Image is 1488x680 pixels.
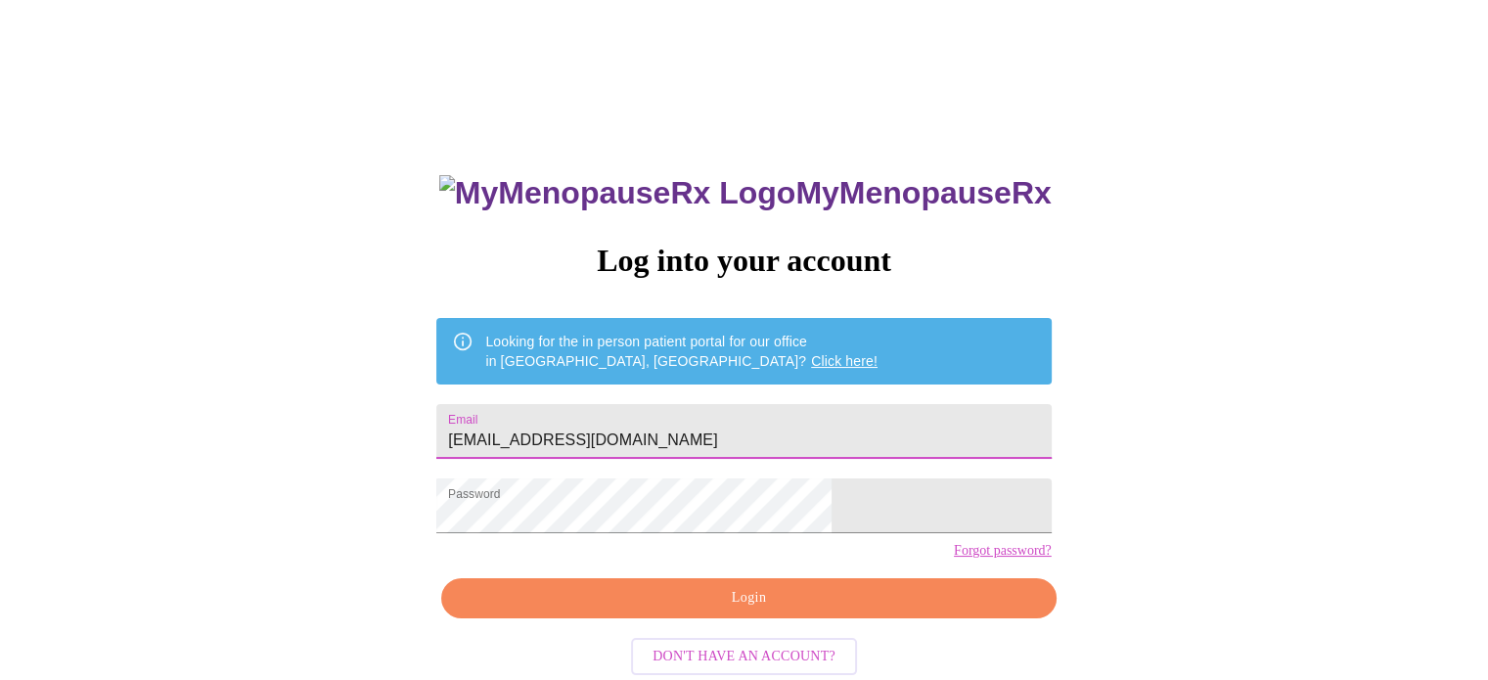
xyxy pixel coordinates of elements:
[954,543,1052,559] a: Forgot password?
[485,324,878,379] div: Looking for the in person patient portal for our office in [GEOGRAPHIC_DATA], [GEOGRAPHIC_DATA]?
[439,175,1052,211] h3: MyMenopauseRx
[464,586,1033,611] span: Login
[653,645,835,669] span: Don't have an account?
[439,175,795,211] img: MyMenopauseRx Logo
[626,646,862,662] a: Don't have an account?
[631,638,857,676] button: Don't have an account?
[811,353,878,369] a: Click here!
[441,578,1056,618] button: Login
[436,243,1051,279] h3: Log into your account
